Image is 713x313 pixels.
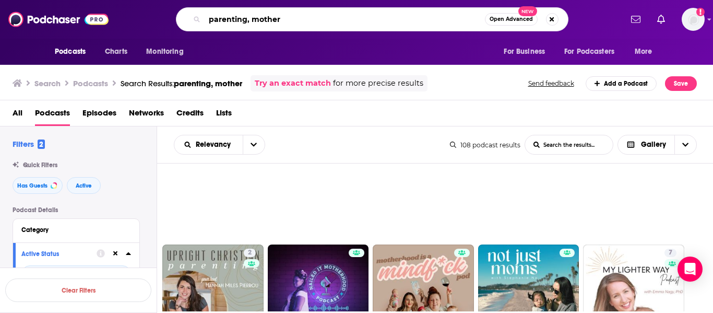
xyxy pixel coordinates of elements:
[205,11,485,28] input: Search podcasts, credits, & more...
[21,247,97,260] button: Active Status
[23,161,57,169] span: Quick Filters
[248,248,252,258] span: 2
[196,141,234,148] span: Relevancy
[5,279,151,302] button: Clear Filters
[13,105,22,126] a: All
[38,140,45,149] span: 2
[146,44,183,59] span: Monitoring
[76,183,92,189] span: Active
[21,226,124,234] div: Category
[82,105,116,126] a: Episodes
[162,139,264,240] a: 6
[627,10,645,28] a: Show notifications dropdown
[34,78,61,88] h3: Search
[586,76,657,91] a: Add a Podcast
[176,7,568,31] div: Search podcasts, credits, & more...
[583,139,684,240] a: 2
[244,249,256,257] a: 2
[635,44,652,59] span: More
[98,42,134,62] a: Charts
[564,44,614,59] span: For Podcasters
[21,250,90,258] div: Active Status
[8,9,109,29] img: Podchaser - Follow, Share and Rate Podcasts
[653,10,669,28] a: Show notifications dropdown
[255,77,331,89] a: Try an exact match
[627,42,666,62] button: open menu
[450,141,520,149] div: 108 podcast results
[485,13,538,26] button: Open AdvancedNew
[525,79,577,88] button: Send feedback
[243,135,265,154] button: open menu
[664,249,676,257] a: 7
[518,6,537,16] span: New
[682,8,705,31] span: Logged in as angelabellBL2024
[121,78,242,88] a: Search Results:parenting, mother
[13,177,63,194] button: Has Guests
[105,44,127,59] span: Charts
[13,139,45,149] h2: Filters
[21,265,131,282] h2: filter dropdown
[669,248,672,258] span: 7
[174,78,242,88] span: parenting, mother
[617,135,697,155] button: Choose View
[504,44,545,59] span: For Business
[21,223,131,236] button: Category
[67,177,101,194] button: Active
[121,78,242,88] div: Search Results:
[176,105,204,126] a: Credits
[139,42,197,62] button: open menu
[557,42,629,62] button: open menu
[17,183,47,189] span: Has Guests
[21,265,131,282] button: open menu
[696,8,705,16] svg: Add a profile image
[665,76,697,91] button: Save
[174,141,243,148] button: open menu
[216,105,232,126] a: Lists
[55,44,86,59] span: Podcasts
[47,42,99,62] button: open menu
[333,77,423,89] span: for more precise results
[682,8,705,31] button: Show profile menu
[13,206,140,214] p: Podcast Details
[174,135,265,155] h2: Choose List sort
[678,257,703,282] div: Open Intercom Messenger
[129,105,164,126] a: Networks
[641,141,666,148] span: Gallery
[35,105,70,126] a: Podcasts
[73,78,108,88] h3: Podcasts
[682,8,705,31] img: User Profile
[490,17,533,22] span: Open Advanced
[496,42,558,62] button: open menu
